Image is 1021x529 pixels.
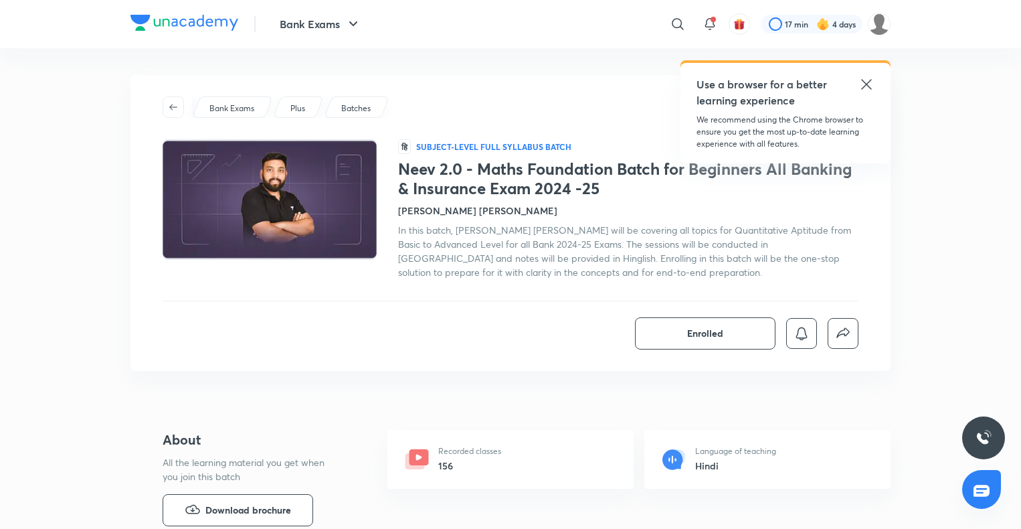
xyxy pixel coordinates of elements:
[209,102,254,115] p: Bank Exams
[697,114,874,150] p: We recommend using the Chrome browser to ensure you get the most up-to-date learning experience w...
[398,139,411,154] span: हि
[816,17,830,31] img: streak
[697,76,830,108] h5: Use a browser for a better learning experience
[695,459,776,473] h6: Hindi
[729,13,750,35] button: avatar
[130,15,238,31] img: Company Logo
[341,102,371,115] p: Batches
[398,224,851,279] span: In this batch, [PERSON_NAME] [PERSON_NAME] will be covering all topics for Quantitative Aptitude ...
[398,159,858,198] h1: Neev 2.0 - Maths Foundation Batch for Beginners All Banking & Insurance Exam 2024 -25
[288,102,308,115] a: Plus
[398,204,557,218] h4: [PERSON_NAME] [PERSON_NAME]
[163,430,345,450] h4: About
[163,494,313,526] button: Download brochure
[416,141,571,152] p: Subject-level full syllabus Batch
[339,102,373,115] a: Batches
[868,13,891,35] img: Asish Rudra
[438,445,501,457] p: Recorded classes
[290,102,305,115] p: Plus
[205,503,291,518] span: Download brochure
[976,430,992,446] img: ttu
[635,317,775,350] button: Enrolled
[207,102,257,115] a: Bank Exams
[695,445,776,457] p: Language of teaching
[687,327,723,340] span: Enrolled
[130,15,238,34] a: Company Logo
[163,455,335,483] p: All the learning material you get when you join this batch
[161,138,379,261] img: Thumbnail
[438,459,501,473] h6: 156
[272,11,369,37] button: Bank Exams
[733,18,745,30] img: avatar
